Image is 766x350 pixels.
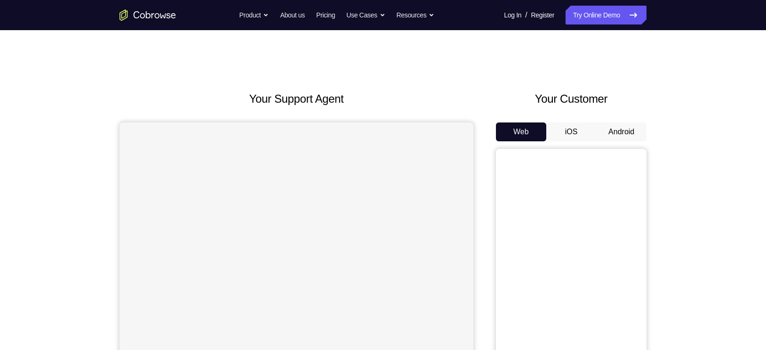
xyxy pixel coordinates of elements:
a: Register [531,6,554,24]
a: Try Online Demo [566,6,646,24]
a: Pricing [316,6,335,24]
h2: Your Customer [496,90,646,107]
button: Product [239,6,269,24]
a: About us [280,6,304,24]
button: Resources [397,6,435,24]
h2: Your Support Agent [120,90,473,107]
button: Android [596,122,646,141]
a: Go to the home page [120,9,176,21]
button: Use Cases [346,6,385,24]
button: iOS [546,122,597,141]
button: Web [496,122,546,141]
span: / [525,9,527,21]
a: Log In [504,6,521,24]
